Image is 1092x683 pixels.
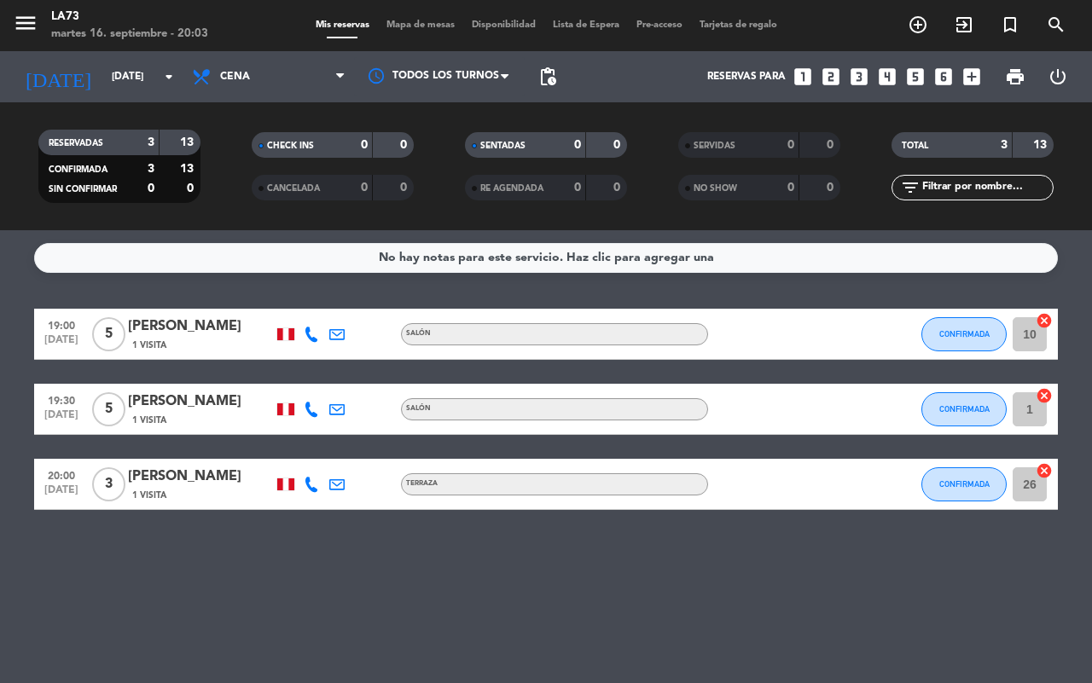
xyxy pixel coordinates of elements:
[13,58,103,96] i: [DATE]
[132,489,166,502] span: 1 Visita
[132,339,166,352] span: 1 Visita
[787,182,794,194] strong: 0
[1046,14,1066,35] i: search
[180,136,197,148] strong: 13
[932,66,955,88] i: looks_6
[820,66,842,88] i: looks_two
[628,20,691,30] span: Pre-acceso
[921,317,1007,351] button: CONFIRMADA
[40,484,83,504] span: [DATE]
[128,391,273,413] div: [PERSON_NAME]
[51,26,208,43] div: martes 16. septiembre - 20:03
[1036,312,1053,329] i: cancel
[954,14,974,35] i: exit_to_app
[939,329,990,339] span: CONFIRMADA
[40,315,83,334] span: 19:00
[480,184,543,193] span: RE AGENDADA
[307,20,378,30] span: Mis reservas
[267,142,314,150] span: CHECK INS
[40,390,83,409] span: 19:30
[379,248,714,268] div: No hay notas para este servicio. Haz clic para agregar una
[378,20,463,30] span: Mapa de mesas
[1005,67,1025,87] span: print
[921,392,1007,426] button: CONFIRMADA
[128,466,273,488] div: [PERSON_NAME]
[406,405,431,412] span: Salón
[1000,14,1020,35] i: turned_in_not
[1036,462,1053,479] i: cancel
[49,165,107,174] span: CONFIRMADA
[40,334,83,354] span: [DATE]
[13,10,38,42] button: menu
[787,139,794,151] strong: 0
[51,9,208,26] div: LA73
[939,404,990,414] span: CONFIRMADA
[694,184,737,193] span: NO SHOW
[267,184,320,193] span: CANCELADA
[92,467,125,501] span: 3
[792,66,814,88] i: looks_one
[49,139,103,148] span: RESERVADAS
[574,182,581,194] strong: 0
[904,66,926,88] i: looks_5
[92,317,125,351] span: 5
[1033,139,1050,151] strong: 13
[400,182,410,194] strong: 0
[707,71,786,83] span: Reservas para
[220,71,250,83] span: Cena
[876,66,898,88] i: looks_4
[1048,67,1068,87] i: power_settings_new
[406,330,431,337] span: Salón
[148,182,154,194] strong: 0
[574,139,581,151] strong: 0
[480,142,526,150] span: SENTADAS
[537,67,558,87] span: pending_actions
[40,465,83,484] span: 20:00
[921,467,1007,501] button: CONFIRMADA
[159,67,179,87] i: arrow_drop_down
[902,142,928,150] span: TOTAL
[148,136,154,148] strong: 3
[92,392,125,426] span: 5
[180,163,197,175] strong: 13
[921,178,1053,197] input: Filtrar por nombre...
[1036,387,1053,404] i: cancel
[961,66,983,88] i: add_box
[1037,51,1079,102] div: LOG OUT
[49,185,117,194] span: SIN CONFIRMAR
[187,182,197,194] strong: 0
[463,20,544,30] span: Disponibilidad
[908,14,928,35] i: add_circle_outline
[848,66,870,88] i: looks_3
[1001,139,1008,151] strong: 3
[128,315,273,338] div: [PERSON_NAME]
[827,182,837,194] strong: 0
[132,414,166,427] span: 1 Visita
[694,142,735,150] span: SERVIDAS
[827,139,837,151] strong: 0
[13,10,38,36] i: menu
[40,409,83,429] span: [DATE]
[400,139,410,151] strong: 0
[361,139,368,151] strong: 0
[148,163,154,175] strong: 3
[939,479,990,489] span: CONFIRMADA
[361,182,368,194] strong: 0
[406,480,438,487] span: Terraza
[544,20,628,30] span: Lista de Espera
[900,177,921,198] i: filter_list
[613,182,624,194] strong: 0
[691,20,786,30] span: Tarjetas de regalo
[613,139,624,151] strong: 0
